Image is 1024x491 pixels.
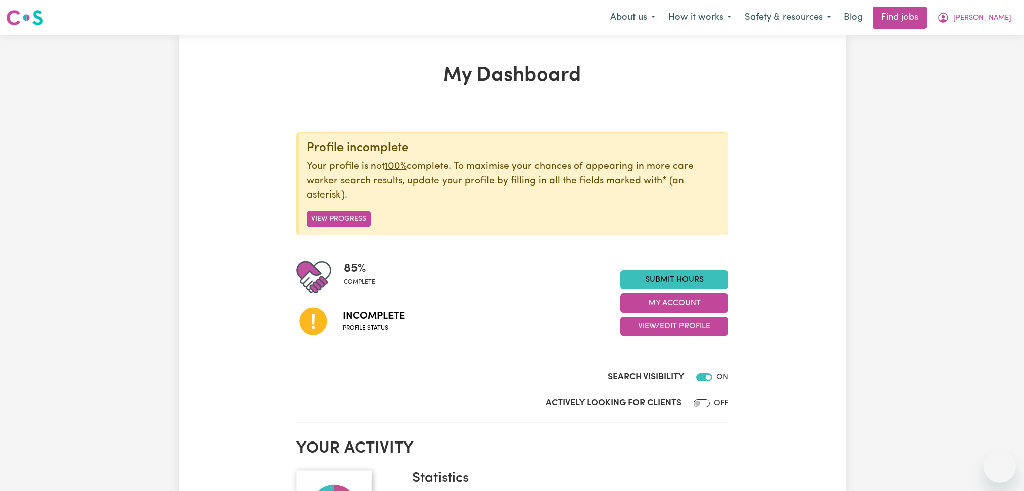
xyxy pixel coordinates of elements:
img: Careseekers logo [6,9,43,27]
span: Profile status [343,324,405,333]
h2: Your activity [296,439,728,458]
a: Submit Hours [620,270,728,289]
h1: My Dashboard [296,64,728,88]
span: [PERSON_NAME] [953,13,1011,24]
div: Profile completeness: 85% [344,260,383,295]
button: Safety & resources [738,7,838,28]
span: complete [344,278,375,287]
button: View/Edit Profile [620,317,728,336]
button: About us [604,7,662,28]
u: 100% [385,162,407,171]
button: My Account [620,293,728,313]
button: How it works [662,7,738,28]
a: Blog [838,7,869,29]
a: Careseekers logo [6,6,43,29]
h3: Statistics [412,470,720,487]
div: Profile incomplete [307,141,720,156]
span: OFF [714,399,728,407]
p: Your profile is not complete. To maximise your chances of appearing in more care worker search re... [307,160,720,203]
span: ON [716,373,728,381]
button: View Progress [307,211,371,227]
a: Find jobs [873,7,927,29]
span: Incomplete [343,309,405,324]
label: Actively Looking for Clients [546,397,681,410]
span: 85 % [344,260,375,278]
button: My Account [931,7,1018,28]
label: Search Visibility [608,371,684,384]
iframe: Button to launch messaging window [984,451,1016,483]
